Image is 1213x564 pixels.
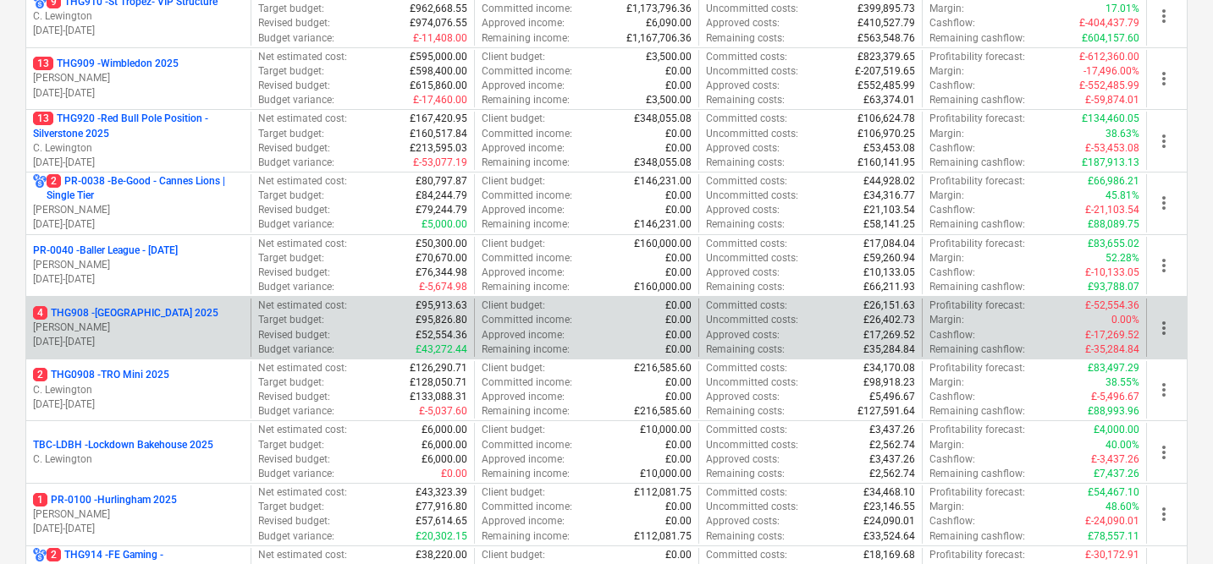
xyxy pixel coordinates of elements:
p: Uncommitted costs : [706,64,798,79]
p: £26,151.63 [863,298,915,313]
p: £552,485.99 [857,79,915,93]
p: Approved income : [482,266,565,280]
p: Target budget : [258,313,324,327]
p: Approved income : [482,452,565,467]
p: £66,986.21 [1088,174,1139,189]
p: Cashflow : [929,452,975,467]
p: Committed income : [482,64,572,79]
p: £6,000.00 [422,423,467,437]
span: 2 [33,368,47,381]
div: 4THG908 -[GEOGRAPHIC_DATA] 2025[PERSON_NAME][DATE]-[DATE] [33,306,244,349]
div: PR-0040 -Baller League - [DATE][PERSON_NAME][DATE]-[DATE] [33,244,244,287]
p: [DATE] - [DATE] [33,272,244,287]
p: Budget variance : [258,342,334,357]
span: more_vert [1154,6,1174,26]
p: Cashflow : [929,328,975,342]
p: £3,500.00 [646,93,692,107]
p: Committed costs : [706,298,787,313]
p: Remaining costs : [706,404,785,419]
p: Revised budget : [258,141,330,156]
p: [DATE] - [DATE] [33,335,244,349]
p: Target budget : [258,64,324,79]
p: Approved costs : [706,266,780,280]
p: Target budget : [258,438,324,452]
span: 1 [33,493,47,507]
p: £84,244.79 [416,189,467,203]
p: £974,076.55 [410,16,467,30]
p: £6,000.00 [422,452,467,467]
p: THG908 - [GEOGRAPHIC_DATA] 2025 [33,306,218,320]
p: Uncommitted costs : [706,438,798,452]
p: £34,316.77 [863,189,915,203]
p: Committed income : [482,189,572,203]
p: £10,000.00 [640,467,692,481]
p: Margin : [929,375,964,390]
p: Remaining cashflow : [929,31,1025,46]
p: PR-0040 - Baller League - [DATE] [33,244,178,258]
span: 13 [33,112,53,125]
p: Net estimated cost : [258,50,347,64]
p: C. Lewington [33,383,244,397]
p: 52.28% [1105,251,1139,266]
p: PR-0038 - Be-Good - Cannes Lions | Single Tier [47,174,244,203]
p: Budget variance : [258,404,334,419]
p: Committed costs : [706,50,787,64]
p: Remaining income : [482,280,570,294]
p: £604,157.60 [1082,31,1139,46]
p: Profitability forecast : [929,423,1025,437]
p: £160,000.00 [634,280,692,294]
p: £4,000.00 [1094,423,1139,437]
p: Client budget : [482,174,545,189]
p: 38.63% [1105,127,1139,141]
p: Target budget : [258,251,324,266]
p: Committed costs : [706,237,787,251]
p: £76,344.98 [416,266,467,280]
p: Cashflow : [929,203,975,217]
p: Profitability forecast : [929,112,1025,126]
p: Approved costs : [706,328,780,342]
p: TBC-LDBH - Lockdown Bakehouse 2025 [33,438,213,452]
p: £563,548.76 [857,31,915,46]
p: [DATE] - [DATE] [33,397,244,412]
p: £0.00 [665,141,692,156]
p: £167,420.95 [410,112,467,126]
p: 40.00% [1105,438,1139,452]
p: £598,400.00 [410,64,467,79]
p: Committed income : [482,438,572,452]
p: £83,655.02 [1088,237,1139,251]
p: Revised budget : [258,266,330,280]
p: £962,668.55 [410,2,467,16]
p: Committed income : [482,375,572,390]
p: Budget variance : [258,31,334,46]
p: £0.00 [665,452,692,467]
p: £348,055.08 [634,156,692,170]
p: C. Lewington [33,9,244,24]
p: Profitability forecast : [929,298,1025,313]
p: £79,244.79 [416,203,467,217]
p: £6,000.00 [422,438,467,452]
p: [DATE] - [DATE] [33,522,244,536]
p: £1,167,706.36 [626,31,692,46]
p: Profitability forecast : [929,50,1025,64]
p: £50,300.00 [416,237,467,251]
p: £216,585.60 [634,404,692,419]
p: Uncommitted costs : [706,189,798,203]
p: Remaining costs : [706,280,785,294]
p: Committed costs : [706,361,787,375]
p: £-17,269.52 [1085,328,1139,342]
p: Remaining costs : [706,342,785,357]
p: £-3,437.26 [1091,452,1139,467]
p: £88,089.75 [1088,217,1139,232]
p: £0.00 [665,390,692,404]
p: Budget variance : [258,217,334,232]
p: £52,554.36 [416,328,467,342]
p: Remaining income : [482,404,570,419]
p: Approved costs : [706,452,780,467]
p: £83,497.29 [1088,361,1139,375]
p: Target budget : [258,375,324,390]
p: £213,595.03 [410,141,467,156]
p: £-612,360.00 [1079,50,1139,64]
p: [DATE] - [DATE] [33,24,244,38]
p: Revised budget : [258,452,330,467]
p: 17.01% [1105,2,1139,16]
